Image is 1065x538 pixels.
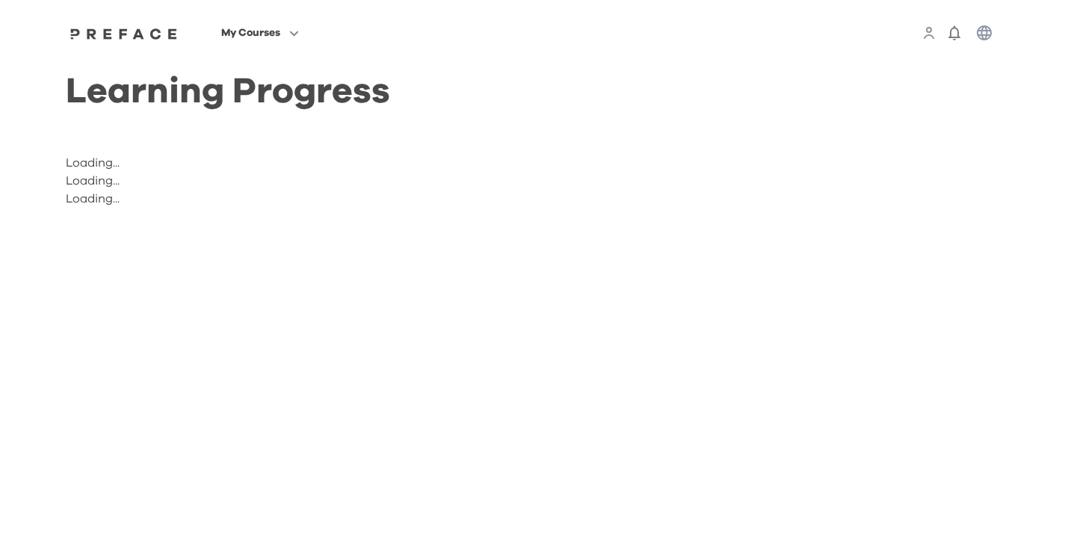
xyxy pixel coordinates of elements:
p: Loading... [66,190,673,208]
span: My Courses [221,24,280,42]
a: Preface Logo [67,27,182,39]
p: Loading... [66,154,673,172]
button: My Courses [217,23,303,43]
p: Loading... [66,172,673,190]
img: Preface Logo [67,28,182,40]
h1: Learning Progress [66,84,673,100]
